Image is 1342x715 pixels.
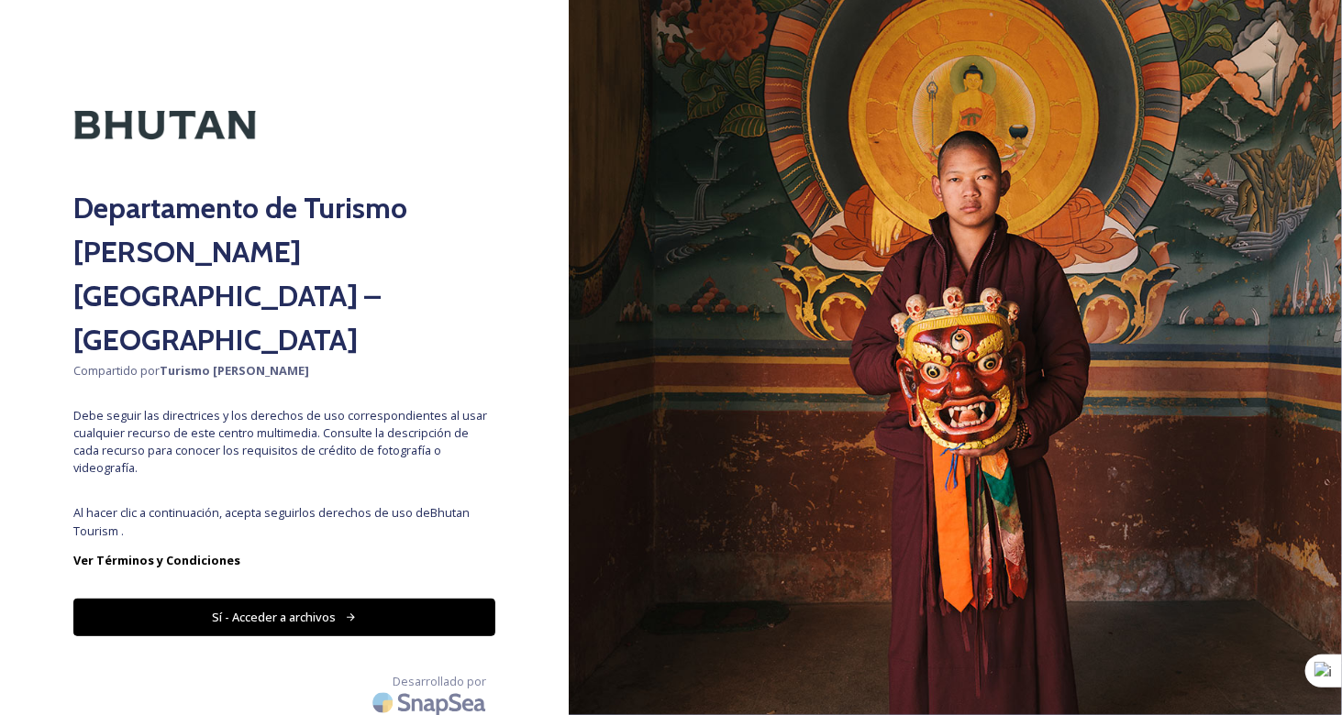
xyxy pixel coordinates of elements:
[73,407,487,477] font: Debe seguir las directrices y los derechos de uso correspondientes al usar cualquier recurso de e...
[73,73,257,177] img: Kingdom-of-Bhutan-Logo.png
[73,504,470,538] font: Bhutan Tourism .
[299,504,430,521] font: los derechos de uso de
[73,552,240,568] font: Ver Términos y Condiciones
[73,599,495,636] button: Sí - Acceder a archivos
[73,190,407,357] font: Departamento de Turismo [PERSON_NAME][GEOGRAPHIC_DATA] – [GEOGRAPHIC_DATA]
[160,362,309,379] font: Turismo [PERSON_NAME]
[73,549,495,571] a: Ver Términos y Condiciones
[393,673,486,689] font: Desarrollado por
[73,362,160,379] font: Compartido por
[73,504,299,521] font: Al hacer clic a continuación, acepta seguir
[212,609,336,625] font: Sí - Acceder a archivos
